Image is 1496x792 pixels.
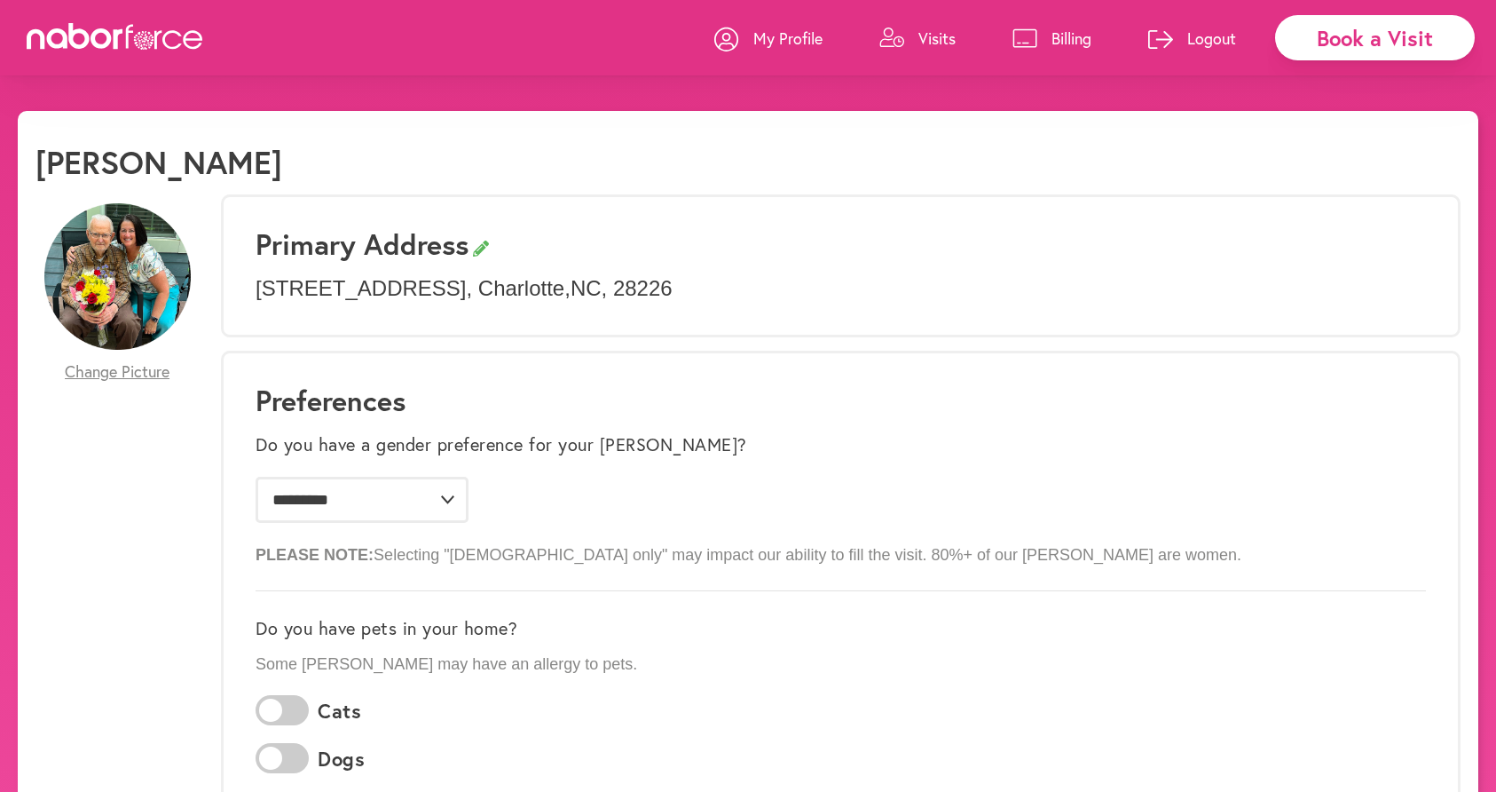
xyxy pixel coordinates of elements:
[256,227,1426,261] h3: Primary Address
[1012,12,1091,65] a: Billing
[879,12,956,65] a: Visits
[256,655,1426,675] p: Some [PERSON_NAME] may have an allergy to pets.
[1051,28,1091,49] p: Billing
[44,203,191,350] img: rP9bffxRly3zbZVKXT52
[918,28,956,49] p: Visits
[256,276,1426,302] p: [STREET_ADDRESS] , Charlotte , NC , 28226
[256,434,747,455] label: Do you have a gender preference for your [PERSON_NAME]?
[256,546,374,564] b: PLEASE NOTE:
[256,618,517,639] label: Do you have pets in your home?
[35,143,282,181] h1: [PERSON_NAME]
[318,748,365,771] label: Dogs
[1187,28,1236,49] p: Logout
[714,12,823,65] a: My Profile
[753,28,823,49] p: My Profile
[256,532,1426,566] p: Selecting "[DEMOGRAPHIC_DATA] only" may impact our ability to fill the visit. 80%+ of our [PERSON...
[1148,12,1236,65] a: Logout
[65,362,169,382] span: Change Picture
[256,384,1426,417] h1: Preferences
[1275,15,1475,60] div: Book a Visit
[318,700,361,723] label: Cats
